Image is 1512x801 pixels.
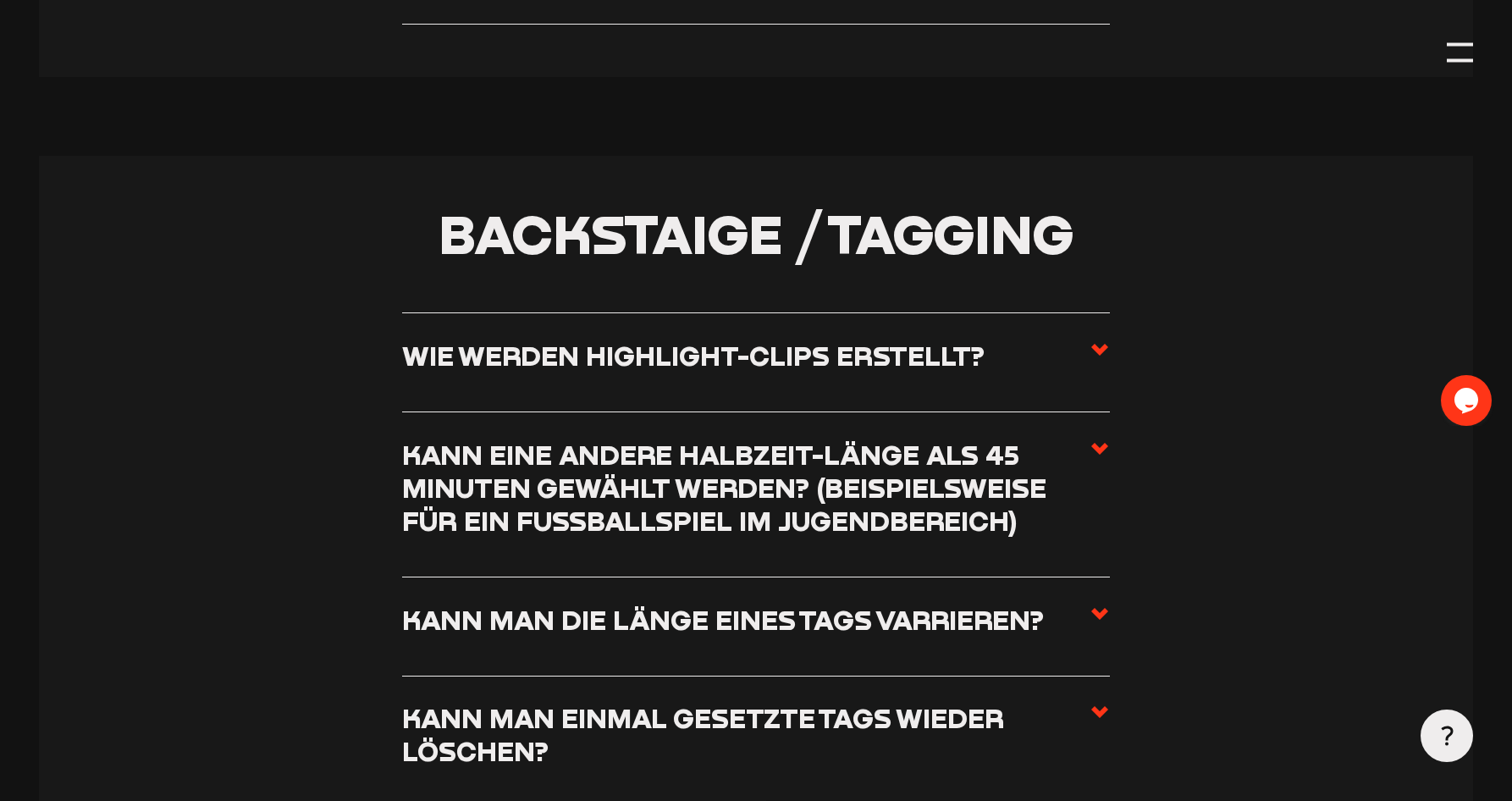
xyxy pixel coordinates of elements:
[402,340,985,373] h3: Wie werden Highlight-Clips erstellt?
[402,439,1089,537] h3: Kann eine andere Halbzeit-Länge als 45 Minuten gewählt werden? (beispielsweise für ein Fußballspi...
[1441,375,1495,426] iframe: chat widget
[439,202,1073,266] span: Backstaige / Tagging
[402,702,1089,767] h3: Kann man einmal gesetzte Tags wieder löschen?
[402,604,1044,637] h3: Kann man die Länge eines Tags varrieren?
